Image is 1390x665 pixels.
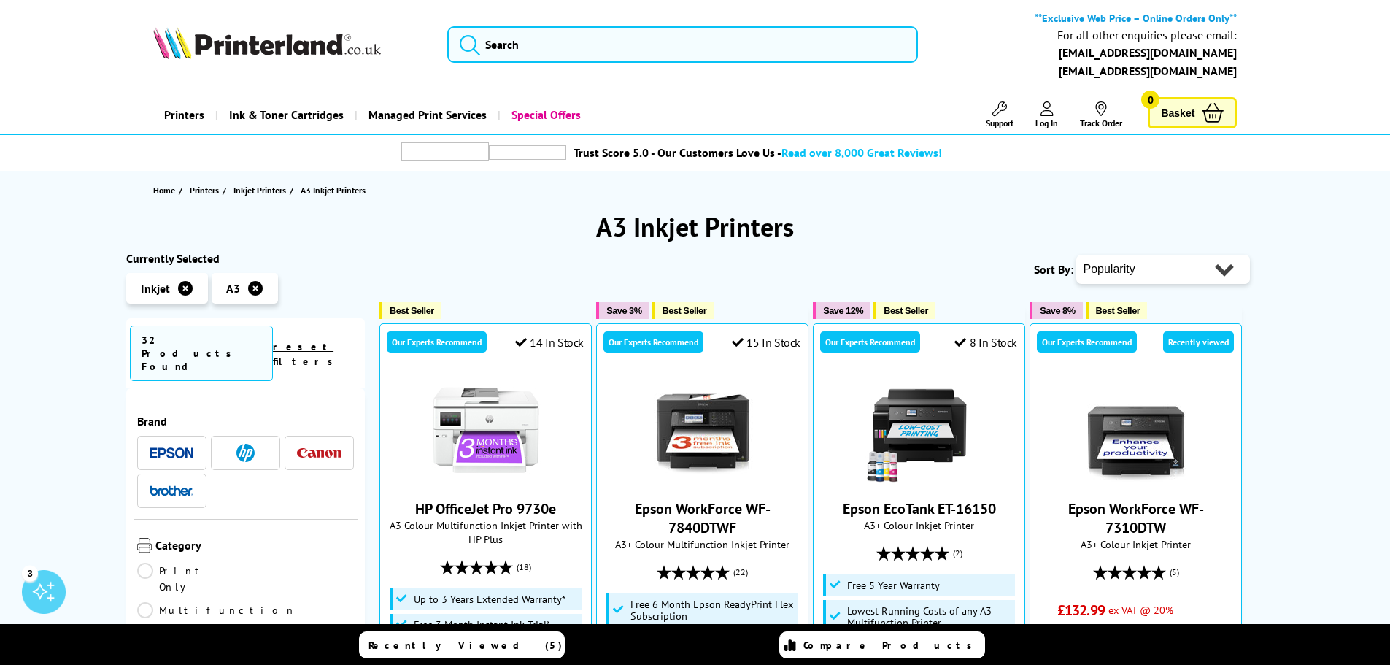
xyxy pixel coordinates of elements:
[865,473,974,488] a: Epson EcoTank ET-16150
[1057,28,1237,42] div: For all other enquiries please email:
[137,602,296,618] a: Multifunction
[1030,302,1082,319] button: Save 8%
[297,448,341,458] img: Canon
[986,101,1013,128] a: Support
[1163,331,1234,353] div: Recently viewed
[635,499,771,537] a: Epson WorkForce WF-7840DTWF
[155,538,355,556] span: Category
[233,182,290,198] a: Inkjet Printers
[431,473,541,488] a: HP OfficeJet Pro 9730e
[517,553,531,581] span: (18)
[379,302,441,319] button: Best Seller
[153,27,381,59] img: Printerland Logo
[732,335,800,350] div: 15 In Stock
[1170,558,1179,586] span: (5)
[954,335,1017,350] div: 8 In Stock
[779,631,985,658] a: Compare Products
[1040,305,1075,316] span: Save 8%
[604,537,800,551] span: A3+ Colour Multifunction Inkjet Printer
[648,375,757,485] img: Epson WorkForce WF-7840DTWF
[1034,262,1073,277] span: Sort By:
[390,305,434,316] span: Best Seller
[648,473,757,488] a: Epson WorkForce WF-7840DTWF
[1148,97,1237,128] a: Basket 0
[273,340,341,368] a: reset filters
[1035,11,1237,25] b: **Exclusive Web Price – Online Orders Only**
[22,565,38,581] div: 3
[414,619,550,631] span: Free 3 Month Instant Ink Trial*
[1108,603,1173,617] span: ex VAT @ 20%
[431,375,541,485] img: HP OfficeJet Pro 9730e
[1035,101,1058,128] a: Log In
[630,599,795,622] span: Free 6 Month Epson ReadyPrint Flex Subscription
[1035,118,1058,128] span: Log In
[820,331,920,353] div: Our Experts Recommend
[865,375,974,485] img: Epson EcoTank ET-16150
[821,518,1017,532] span: A3+ Colour Inkjet Printer
[153,27,430,62] a: Printerland Logo
[126,210,1264,244] h1: A3 Inkjet Printers
[884,305,928,316] span: Best Seller
[823,305,863,316] span: Save 12%
[733,558,748,586] span: (22)
[1161,103,1194,123] span: Basket
[226,281,240,296] span: A3
[1081,473,1191,488] a: Epson WorkForce WF-7310DTW
[781,145,942,160] span: Read over 8,000 Great Reviews!
[229,96,344,134] span: Ink & Toner Cartridges
[414,593,565,605] span: Up to 3 Years Extended Warranty*
[150,485,193,496] img: Brother
[843,499,996,518] a: Epson EcoTank ET-16150
[359,631,565,658] a: Recently Viewed (5)
[953,539,962,567] span: (2)
[1108,622,1140,636] span: inc VAT
[387,331,487,353] div: Our Experts Recommend
[515,335,584,350] div: 14 In Stock
[489,145,566,160] img: trustpilot rating
[215,96,355,134] a: Ink & Toner Cartridges
[130,326,274,381] span: 32 Products Found
[137,414,355,428] span: Brand
[233,182,286,198] span: Inkjet Printers
[401,142,489,161] img: trustpilot rating
[986,118,1013,128] span: Support
[368,639,563,652] span: Recently Viewed (5)
[1080,101,1122,128] a: Track Order
[190,182,219,198] span: Printers
[1086,302,1148,319] button: Best Seller
[415,499,556,518] a: HP OfficeJet Pro 9730e
[137,563,246,595] a: Print Only
[1081,375,1191,485] img: Epson WorkForce WF-7310DTW
[803,639,980,652] span: Compare Products
[1068,499,1204,537] a: Epson WorkForce WF-7310DTW
[1096,305,1140,316] span: Best Seller
[153,96,215,134] a: Printers
[137,538,152,553] img: Category
[355,96,498,134] a: Managed Print Services
[141,281,170,296] span: Inkjet
[190,182,223,198] a: Printers
[1059,64,1237,78] a: [EMAIL_ADDRESS][DOMAIN_NAME]
[596,302,649,319] button: Save 3%
[603,331,703,353] div: Our Experts Recommend
[150,444,193,462] a: Epson
[652,302,714,319] button: Best Seller
[297,444,341,462] a: Canon
[663,305,707,316] span: Best Seller
[847,605,1012,629] span: Lowest Running Costs of any A3 Multifunction Printer
[813,302,870,319] button: Save 12%
[153,182,179,198] a: Home
[1057,620,1105,639] span: £159.59
[1038,537,1234,551] span: A3+ Colour Inkjet Printer
[150,482,193,500] a: Brother
[1141,91,1159,109] span: 0
[847,580,940,591] span: Free 5 Year Warranty
[498,96,592,134] a: Special Offers
[150,447,193,458] img: Epson
[236,444,255,462] img: HP
[574,145,942,160] a: Trust Score 5.0 - Our Customers Love Us -Read over 8,000 Great Reviews!
[1059,45,1237,60] a: [EMAIL_ADDRESS][DOMAIN_NAME]
[606,305,641,316] span: Save 3%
